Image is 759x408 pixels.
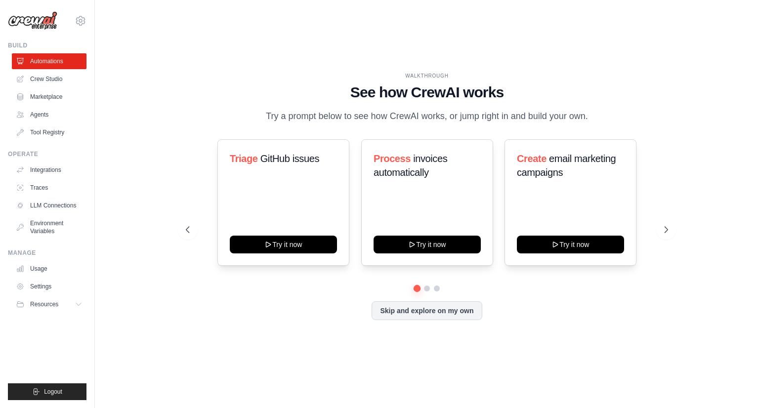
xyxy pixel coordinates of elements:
a: Environment Variables [12,215,86,239]
div: Manage [8,249,86,257]
span: Resources [30,300,58,308]
a: LLM Connections [12,198,86,213]
span: Triage [230,153,258,164]
img: Logo [8,11,57,30]
a: Marketplace [12,89,86,105]
button: Try it now [230,236,337,253]
button: Logout [8,383,86,400]
a: Crew Studio [12,71,86,87]
a: Usage [12,261,86,277]
a: Integrations [12,162,86,178]
span: email marketing campaigns [517,153,616,178]
button: Resources [12,296,86,312]
div: WALKTHROUGH [186,72,668,80]
button: Skip and explore on my own [372,301,482,320]
span: Create [517,153,547,164]
a: Automations [12,53,86,69]
button: Try it now [517,236,624,253]
a: Agents [12,107,86,122]
h1: See how CrewAI works [186,83,668,101]
span: Logout [44,388,62,396]
button: Try it now [374,236,481,253]
div: Operate [8,150,86,158]
a: Settings [12,279,86,294]
span: GitHub issues [260,153,319,164]
a: Traces [12,180,86,196]
span: Process [374,153,411,164]
a: Tool Registry [12,124,86,140]
p: Try a prompt below to see how CrewAI works, or jump right in and build your own. [261,109,593,123]
div: Build [8,41,86,49]
span: invoices automatically [374,153,447,178]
